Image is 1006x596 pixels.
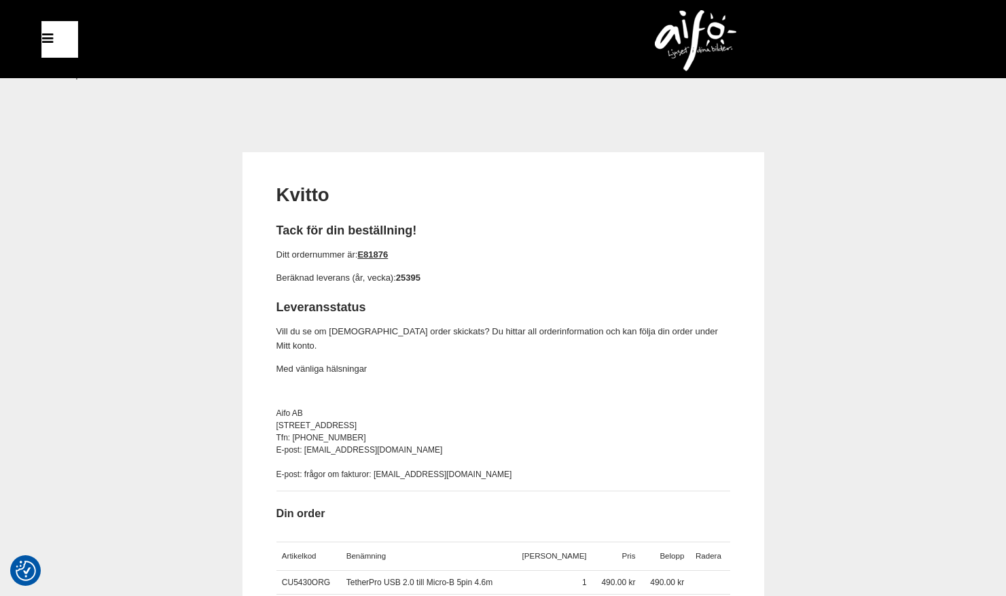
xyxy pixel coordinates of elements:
a: CU5430ORG [282,578,330,587]
span: Belopp [660,552,684,560]
h3: Din order [276,506,730,521]
div: E-post: frågor om fakturor: [EMAIL_ADDRESS][DOMAIN_NAME] [276,468,730,480]
span: [PERSON_NAME] [522,552,587,560]
p: Vill du se om [DEMOGRAPHIC_DATA] order skickats? Du hittar all orderinformation och kan följa din... [276,325,730,353]
img: Revisit consent button [16,561,36,581]
div: [STREET_ADDRESS] [276,419,730,432]
div: E-post: [EMAIL_ADDRESS][DOMAIN_NAME] [276,444,730,456]
p: Ditt ordernummer är: [276,248,730,262]
span: 490.00 [601,578,626,587]
h2: Leveransstatus [276,299,730,316]
span: Pris [622,552,636,560]
img: logo.png [655,10,736,71]
div: Aifo AB [276,407,730,419]
strong: 25395 [396,273,420,283]
span: Artikelkod [282,552,317,560]
h1: Kvitto [276,182,730,209]
span: 1 [582,578,587,587]
a: E81876 [357,249,388,260]
span: 490.00 [650,578,675,587]
span: Benämning [346,552,386,560]
div: Tfn: [PHONE_NUMBER] [276,432,730,444]
p: Med vänliga hälsningar [276,362,730,376]
p: Beräknad leverans (år, vecka): [276,271,730,285]
span: Radera [696,552,721,560]
a: TetherPro USB 2.0 till Micro-B 5pin 4.6m [346,578,492,587]
button: Samtyckesinställningar [16,559,36,583]
h2: Tack för din beställning! [276,222,730,239]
